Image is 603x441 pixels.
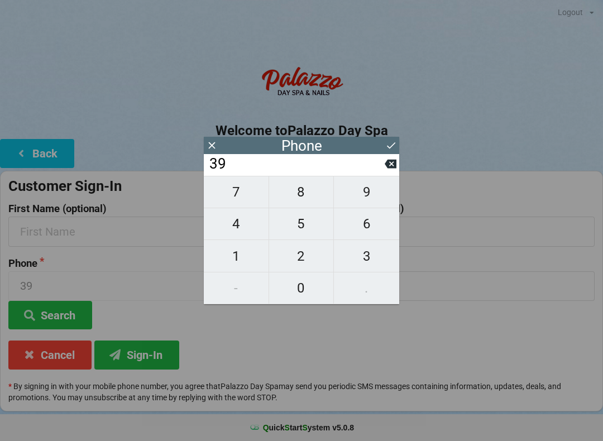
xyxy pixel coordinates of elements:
[269,240,334,272] button: 2
[204,245,269,268] span: 1
[204,212,269,236] span: 4
[269,276,334,300] span: 0
[334,240,399,272] button: 3
[334,176,399,208] button: 9
[269,208,334,240] button: 5
[334,212,399,236] span: 6
[204,180,269,204] span: 7
[334,245,399,268] span: 3
[269,176,334,208] button: 8
[269,180,334,204] span: 8
[334,180,399,204] span: 9
[269,212,334,236] span: 5
[204,240,269,272] button: 1
[269,245,334,268] span: 2
[204,208,269,240] button: 4
[204,176,269,208] button: 7
[269,272,334,304] button: 0
[334,208,399,240] button: 6
[281,140,322,151] div: Phone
